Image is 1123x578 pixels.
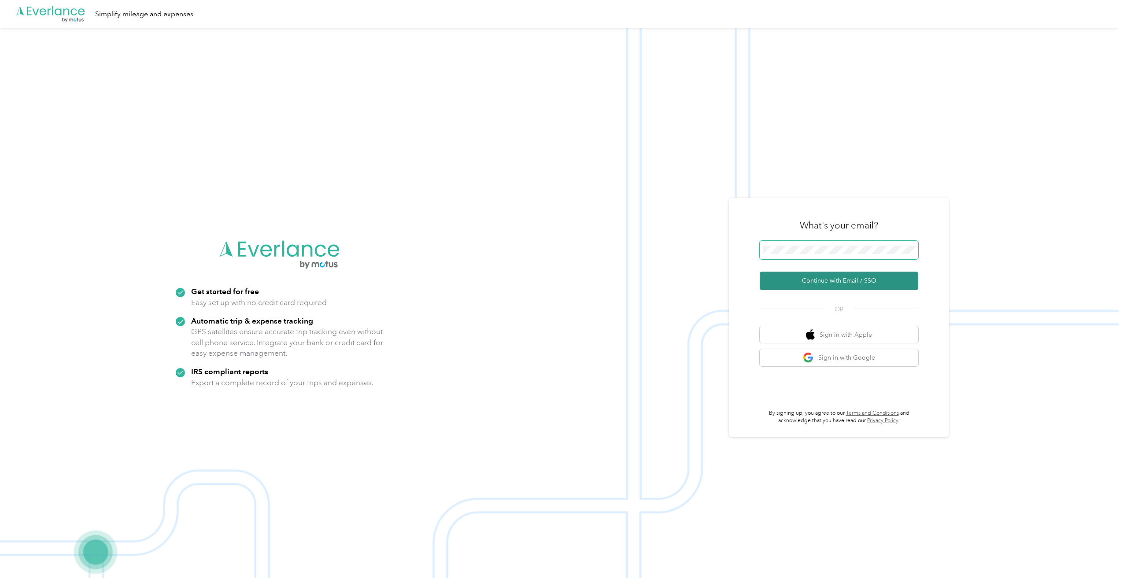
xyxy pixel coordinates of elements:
[803,352,814,363] img: google logo
[191,326,384,359] p: GPS satellites ensure accurate trip tracking even without cell phone service. Integrate your bank...
[867,417,898,424] a: Privacy Policy
[191,287,259,296] strong: Get started for free
[806,329,815,340] img: apple logo
[191,316,313,325] strong: Automatic trip & expense tracking
[760,326,918,343] button: apple logoSign in with Apple
[800,219,878,232] h3: What's your email?
[760,349,918,366] button: google logoSign in with Google
[846,410,899,416] a: Terms and Conditions
[760,272,918,290] button: Continue with Email / SSO
[95,9,193,20] div: Simplify mileage and expenses
[191,377,373,388] p: Export a complete record of your trips and expenses.
[191,297,327,308] p: Easy set up with no credit card required
[760,409,918,425] p: By signing up, you agree to our and acknowledge that you have read our .
[824,305,854,314] span: OR
[191,367,268,376] strong: IRS compliant reports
